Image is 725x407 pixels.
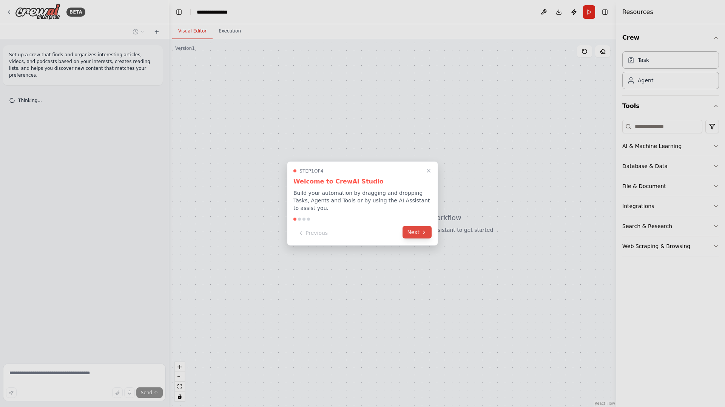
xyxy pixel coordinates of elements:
span: Step 1 of 4 [299,168,324,174]
p: Build your automation by dragging and dropping Tasks, Agents and Tools or by using the AI Assista... [293,189,432,212]
h3: Welcome to CrewAI Studio [293,177,432,186]
button: Close walkthrough [424,166,433,176]
button: Hide left sidebar [174,7,184,17]
button: Next [403,226,432,239]
button: Previous [293,227,332,239]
